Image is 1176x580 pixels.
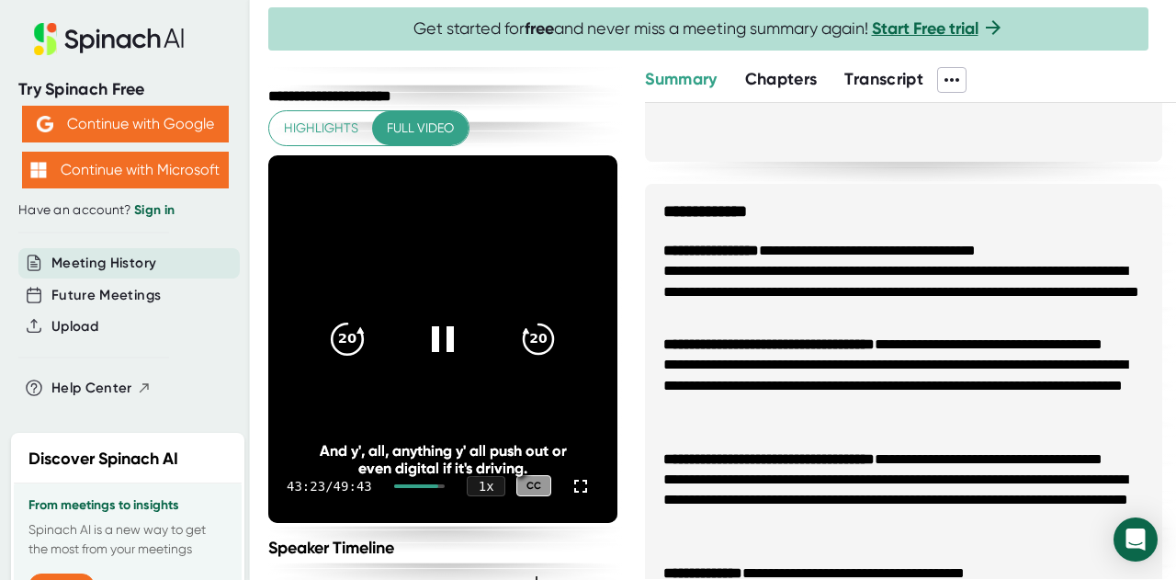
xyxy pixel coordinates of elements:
[844,67,923,92] button: Transcript
[516,475,551,496] div: CC
[28,520,227,559] p: Spinach AI is a new way to get the most from your meetings
[284,117,358,140] span: Highlights
[413,18,1004,40] span: Get started for and never miss a meeting summary again!
[1114,517,1158,562] div: Open Intercom Messenger
[372,111,469,145] button: Full video
[287,479,372,494] div: 43:23 / 49:43
[51,378,132,399] span: Help Center
[268,538,617,558] div: Speaker Timeline
[745,69,818,89] span: Chapters
[51,285,161,306] button: Future Meetings
[22,106,229,142] button: Continue with Google
[525,18,554,39] b: free
[51,253,156,274] button: Meeting History
[22,152,229,188] button: Continue with Microsoft
[134,202,175,218] a: Sign in
[872,18,978,39] a: Start Free trial
[645,69,717,89] span: Summary
[387,117,454,140] span: Full video
[645,67,717,92] button: Summary
[37,116,53,132] img: Aehbyd4JwY73AAAAAElFTkSuQmCC
[18,79,232,100] div: Try Spinach Free
[18,202,232,219] div: Have an account?
[745,67,818,92] button: Chapters
[51,316,98,337] button: Upload
[51,378,152,399] button: Help Center
[844,69,923,89] span: Transcript
[467,476,505,496] div: 1 x
[303,442,582,477] div: And y', all, anything y' all push out or even digital if it's driving.
[28,498,227,513] h3: From meetings to insights
[28,447,178,472] h2: Discover Spinach AI
[269,111,373,145] button: Highlights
